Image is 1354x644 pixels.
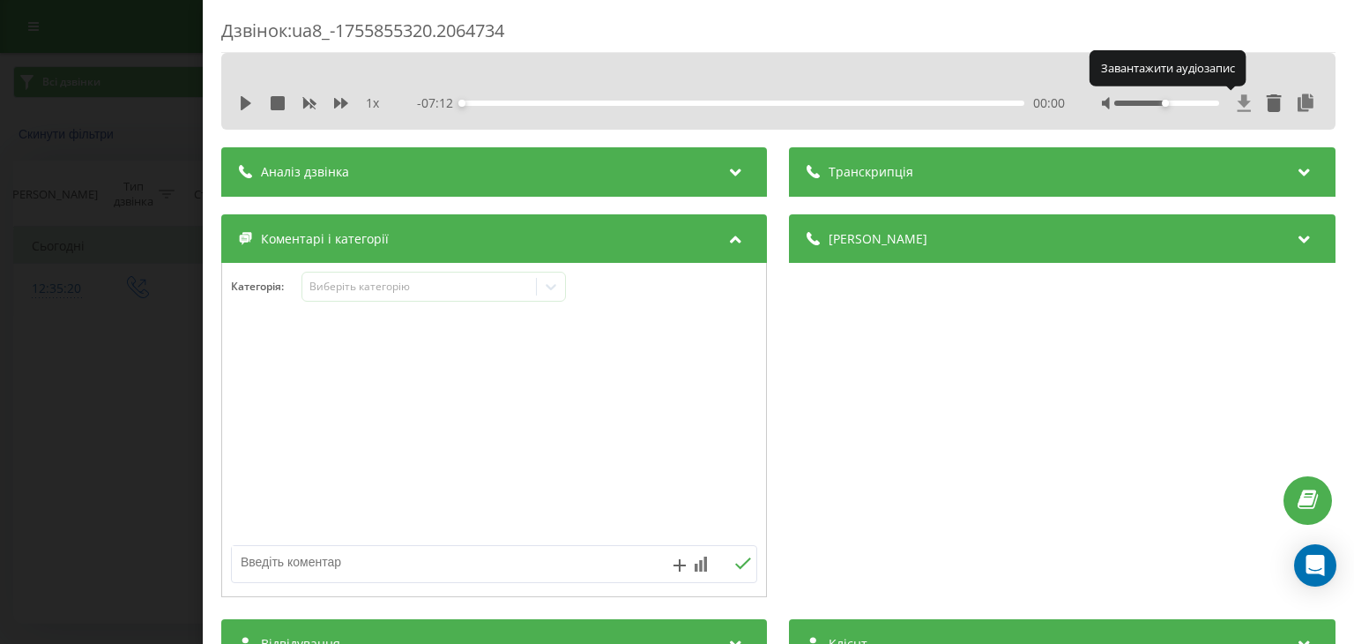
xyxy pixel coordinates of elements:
[1033,94,1065,112] span: 00:00
[261,163,349,181] span: Аналіз дзвінка
[830,163,914,181] span: Транскрипція
[366,94,379,112] span: 1 x
[459,100,466,107] div: Accessibility label
[261,230,389,248] span: Коментарі і категорії
[830,230,928,248] span: [PERSON_NAME]
[1294,544,1336,587] div: Open Intercom Messenger
[418,94,463,112] span: - 07:12
[231,281,301,293] h4: Категорія :
[1090,50,1246,86] div: Завантажити аудіозапис
[221,19,1335,53] div: Дзвінок : ua8_-1755855320.2064734
[309,280,530,294] div: Виберіть категорію
[1162,100,1169,107] div: Accessibility label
